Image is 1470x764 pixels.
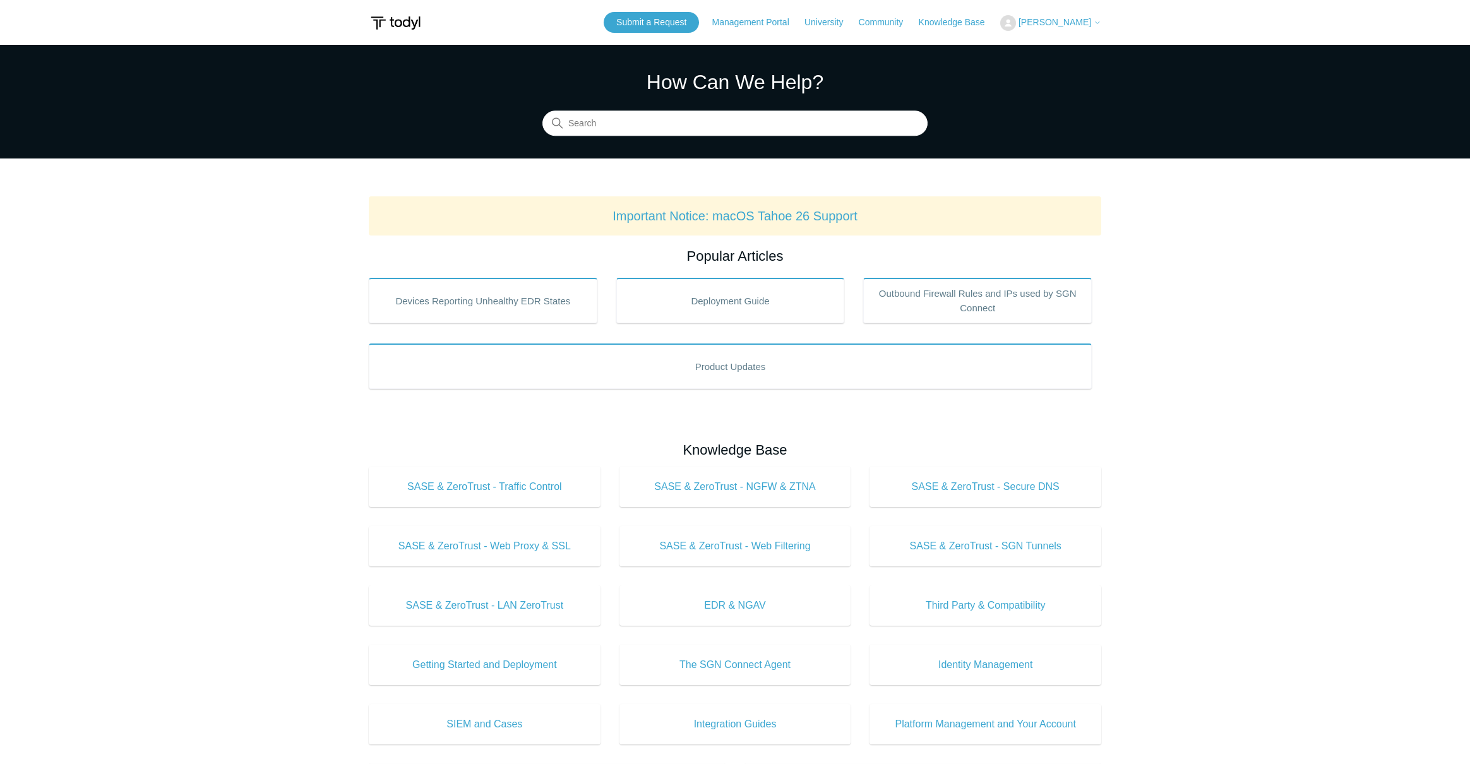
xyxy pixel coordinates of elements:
[919,16,998,29] a: Knowledge Base
[888,717,1082,732] span: Platform Management and Your Account
[388,479,582,494] span: SASE & ZeroTrust - Traffic Control
[369,526,601,566] a: SASE & ZeroTrust - Web Proxy & SSL
[888,479,1082,494] span: SASE & ZeroTrust - Secure DNS
[638,598,832,613] span: EDR & NGAV
[369,246,1101,266] h2: Popular Articles
[804,16,856,29] a: University
[604,12,699,33] a: Submit a Request
[638,657,832,672] span: The SGN Connect Agent
[638,717,832,732] span: Integration Guides
[369,11,422,35] img: Todyl Support Center Help Center home page
[619,704,851,744] a: Integration Guides
[888,539,1082,554] span: SASE & ZeroTrust - SGN Tunnels
[388,717,582,732] span: SIEM and Cases
[888,598,1082,613] span: Third Party & Compatibility
[542,67,928,97] h1: How Can We Help?
[619,526,851,566] a: SASE & ZeroTrust - Web Filtering
[869,467,1101,507] a: SASE & ZeroTrust - Secure DNS
[712,16,802,29] a: Management Portal
[863,278,1092,323] a: Outbound Firewall Rules and IPs used by SGN Connect
[619,467,851,507] a: SASE & ZeroTrust - NGFW & ZTNA
[869,704,1101,744] a: Platform Management and Your Account
[388,657,582,672] span: Getting Started and Deployment
[859,16,916,29] a: Community
[542,111,928,136] input: Search
[369,585,601,626] a: SASE & ZeroTrust - LAN ZeroTrust
[616,278,845,323] a: Deployment Guide
[869,645,1101,685] a: Identity Management
[869,585,1101,626] a: Third Party & Compatibility
[388,539,582,554] span: SASE & ZeroTrust - Web Proxy & SSL
[612,209,857,223] a: Important Notice: macOS Tahoe 26 Support
[369,343,1092,389] a: Product Updates
[1019,17,1091,27] span: [PERSON_NAME]
[638,479,832,494] span: SASE & ZeroTrust - NGFW & ZTNA
[619,585,851,626] a: EDR & NGAV
[638,539,832,554] span: SASE & ZeroTrust - Web Filtering
[619,645,851,685] a: The SGN Connect Agent
[369,439,1101,460] h2: Knowledge Base
[369,645,601,685] a: Getting Started and Deployment
[869,526,1101,566] a: SASE & ZeroTrust - SGN Tunnels
[369,704,601,744] a: SIEM and Cases
[888,657,1082,672] span: Identity Management
[388,598,582,613] span: SASE & ZeroTrust - LAN ZeroTrust
[369,467,601,507] a: SASE & ZeroTrust - Traffic Control
[369,278,597,323] a: Devices Reporting Unhealthy EDR States
[1000,15,1101,31] button: [PERSON_NAME]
